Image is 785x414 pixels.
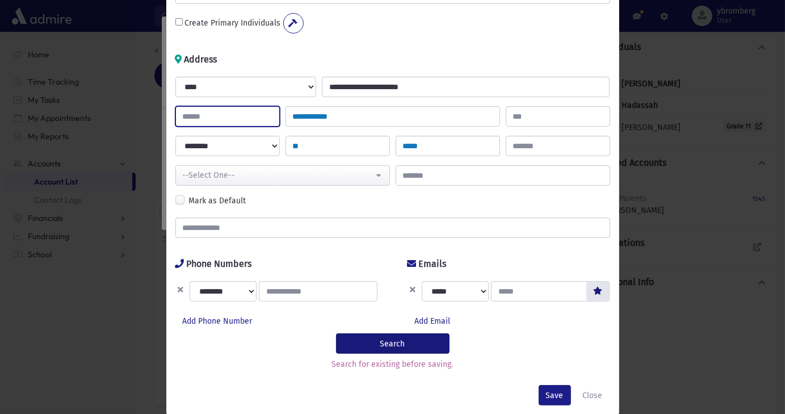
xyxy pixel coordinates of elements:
button: Search [336,333,450,354]
h6: Address [175,53,217,66]
h6: Emails [408,257,447,271]
h6: Phone Numbers [175,257,252,271]
div: --Select One-- [183,169,373,181]
label: Search for existing before saving. [332,358,454,370]
button: Add Phone Number [175,311,260,331]
button: Close [576,385,610,405]
label: Mark as Default [189,195,246,207]
button: Add Email [408,311,458,331]
button: Save [539,385,571,405]
button: --Select One-- [175,165,390,186]
label: Create Primary Individuals [185,17,281,29]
